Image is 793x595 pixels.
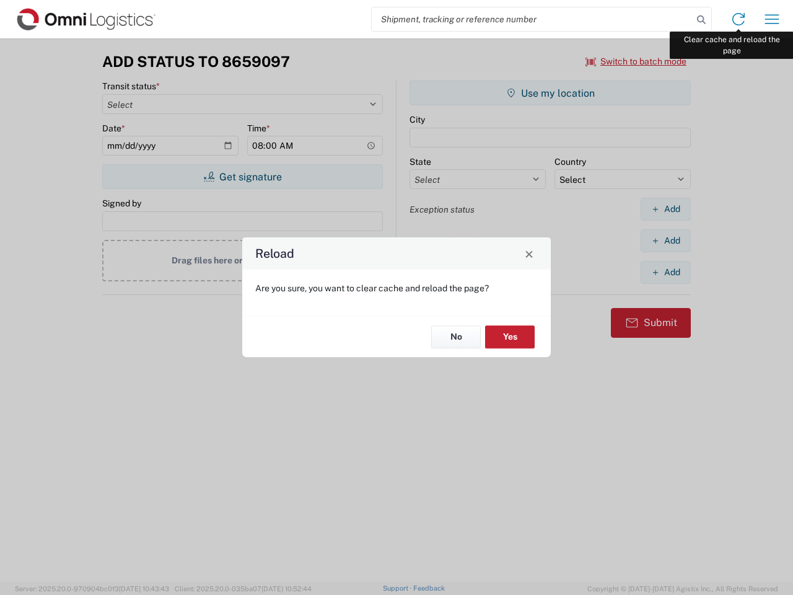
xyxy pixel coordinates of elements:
input: Shipment, tracking or reference number [372,7,693,31]
p: Are you sure, you want to clear cache and reload the page? [255,283,538,294]
button: No [431,325,481,348]
h4: Reload [255,245,294,263]
button: Close [520,245,538,262]
button: Yes [485,325,535,348]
